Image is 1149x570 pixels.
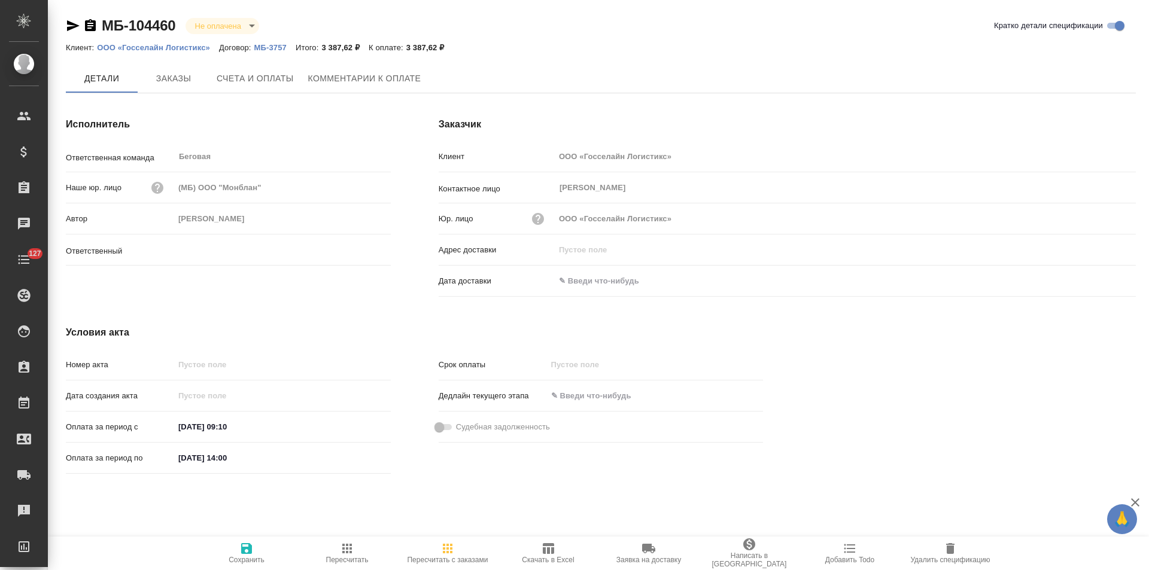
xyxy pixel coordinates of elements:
span: Судебная задолженность [456,421,550,433]
h4: Условия акта [66,325,763,340]
span: Заказы [145,71,202,86]
a: МБ-3757 [254,42,296,52]
p: Дата создания акта [66,390,174,402]
p: 3 387,62 ₽ [406,43,454,52]
p: Наше юр. лицо [66,182,121,194]
input: Пустое поле [174,356,391,373]
p: Ответственный [66,245,174,257]
button: Скопировать ссылку [83,19,98,33]
input: ✎ Введи что-нибудь [547,387,652,404]
input: Пустое поле [555,210,1136,227]
p: Клиент: [66,43,97,52]
input: Пустое поле [547,356,652,373]
button: Open [384,249,387,251]
button: Не оплачена [191,21,245,31]
span: 🙏 [1112,507,1132,532]
h4: Исполнитель [66,117,391,132]
p: МБ-3757 [254,43,296,52]
p: ООО «Госселайн Логистикс» [97,43,219,52]
button: 🙏 [1107,504,1137,534]
p: Договор: [219,43,254,52]
p: 3 387,62 ₽ [321,43,369,52]
a: МБ-104460 [102,17,176,33]
a: 127 [3,245,45,275]
input: ✎ Введи что-нибудь [174,418,279,435]
a: ООО «Госселайн Логистикс» [97,42,219,52]
p: Номер акта [66,359,174,371]
input: Пустое поле [174,210,391,227]
p: Итого: [296,43,321,52]
p: Контактное лицо [439,183,555,195]
input: Пустое поле [174,387,279,404]
input: Пустое поле [555,148,1136,165]
div: Не оплачена [186,18,259,34]
input: ✎ Введи что-нибудь [555,272,659,289]
p: Автор [66,213,174,225]
h4: Заказчик [439,117,1136,132]
span: 127 [22,248,48,260]
p: Ответственная команда [66,152,174,164]
p: Оплата за период с [66,421,174,433]
p: Клиент [439,151,555,163]
input: Пустое поле [174,179,391,196]
p: Срок оплаты [439,359,547,371]
input: ✎ Введи что-нибудь [174,449,279,467]
span: Детали [73,71,130,86]
input: Пустое поле [555,241,1136,258]
p: Дедлайн текущего этапа [439,390,547,402]
p: Дата доставки [439,275,555,287]
p: Оплата за период по [66,452,174,464]
p: Юр. лицо [439,213,473,225]
p: Адрес доставки [439,244,555,256]
button: Скопировать ссылку для ЯМессенджера [66,19,80,33]
span: Кратко детали спецификации [994,20,1103,32]
span: Счета и оплаты [217,71,294,86]
p: К оплате: [369,43,406,52]
span: Комментарии к оплате [308,71,421,86]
